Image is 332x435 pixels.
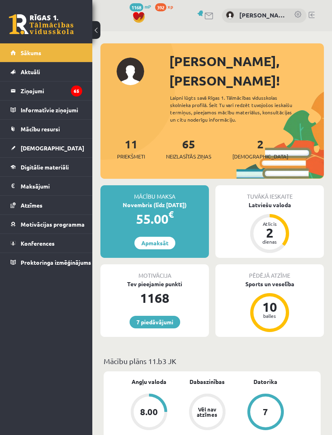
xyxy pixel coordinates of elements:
[11,62,82,81] a: Aktuāli
[168,208,174,220] span: €
[11,139,82,157] a: [DEMOGRAPHIC_DATA]
[100,209,209,229] div: 55.00
[120,394,178,432] a: 8.00
[236,394,295,432] a: 7
[11,43,82,62] a: Sākums
[11,101,82,119] a: Informatīvie ziņojumi
[168,3,173,10] span: xp
[71,86,82,96] i: 65
[145,3,151,10] span: mP
[11,158,82,176] a: Digitālie materiāli
[100,280,209,288] div: Tev pieejamie punkti
[21,144,84,152] span: [DEMOGRAPHIC_DATA]
[258,300,282,313] div: 10
[263,407,268,416] div: 7
[117,152,145,161] span: Priekšmeti
[11,177,82,195] a: Maksājumi
[21,49,41,56] span: Sākums
[130,3,143,11] span: 1168
[258,313,282,318] div: balles
[21,68,40,75] span: Aktuāli
[11,81,82,100] a: Ziņojumi65
[9,14,74,34] a: Rīgas 1. Tālmācības vidusskola
[21,101,82,119] legend: Informatīvie ziņojumi
[155,3,166,11] span: 392
[130,316,180,328] a: 7 piedāvājumi
[215,280,324,288] div: Sports un veselība
[11,215,82,234] a: Motivācijas programma
[11,120,82,138] a: Mācību resursi
[100,264,209,280] div: Motivācija
[21,81,82,100] legend: Ziņojumi
[21,259,91,266] span: Proktoringa izmēģinājums
[21,125,60,133] span: Mācību resursi
[155,3,177,10] a: 392 xp
[100,288,209,308] div: 1168
[21,240,55,247] span: Konferences
[104,356,321,366] p: Mācību plāns 11.b3 JK
[21,201,43,209] span: Atzīmes
[21,221,85,228] span: Motivācijas programma
[166,137,211,161] a: 65Neizlasītās ziņas
[258,221,282,226] div: Atlicis
[232,152,288,161] span: [DEMOGRAPHIC_DATA]
[215,264,324,280] div: Pēdējā atzīme
[239,11,286,20] a: [PERSON_NAME]
[130,3,151,10] a: 1168 mP
[134,237,175,249] a: Apmaksāt
[215,185,324,201] div: Tuvākā ieskaite
[232,137,288,161] a: 2[DEMOGRAPHIC_DATA]
[215,280,324,333] a: Sports un veselība 10 balles
[166,152,211,161] span: Neizlasītās ziņas
[21,163,69,171] span: Digitālie materiāli
[11,196,82,214] a: Atzīmes
[215,201,324,209] div: Latviešu valoda
[178,394,236,432] a: Vēl nav atzīmes
[170,94,304,123] div: Laipni lūgts savā Rīgas 1. Tālmācības vidusskolas skolnieka profilā. Šeit Tu vari redzēt tuvojošo...
[169,51,324,90] div: [PERSON_NAME], [PERSON_NAME]!
[258,239,282,244] div: dienas
[189,377,225,386] a: Dabaszinības
[215,201,324,254] a: Latviešu valoda Atlicis 2 dienas
[100,185,209,201] div: Mācību maksa
[196,407,219,417] div: Vēl nav atzīmes
[21,177,82,195] legend: Maksājumi
[140,407,158,416] div: 8.00
[117,137,145,161] a: 11Priekšmeti
[253,377,277,386] a: Datorika
[11,234,82,253] a: Konferences
[132,377,166,386] a: Angļu valoda
[100,201,209,209] div: Novembris (līdz [DATE])
[258,226,282,239] div: 2
[226,11,234,19] img: Markuss Stauģis
[11,253,82,272] a: Proktoringa izmēģinājums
